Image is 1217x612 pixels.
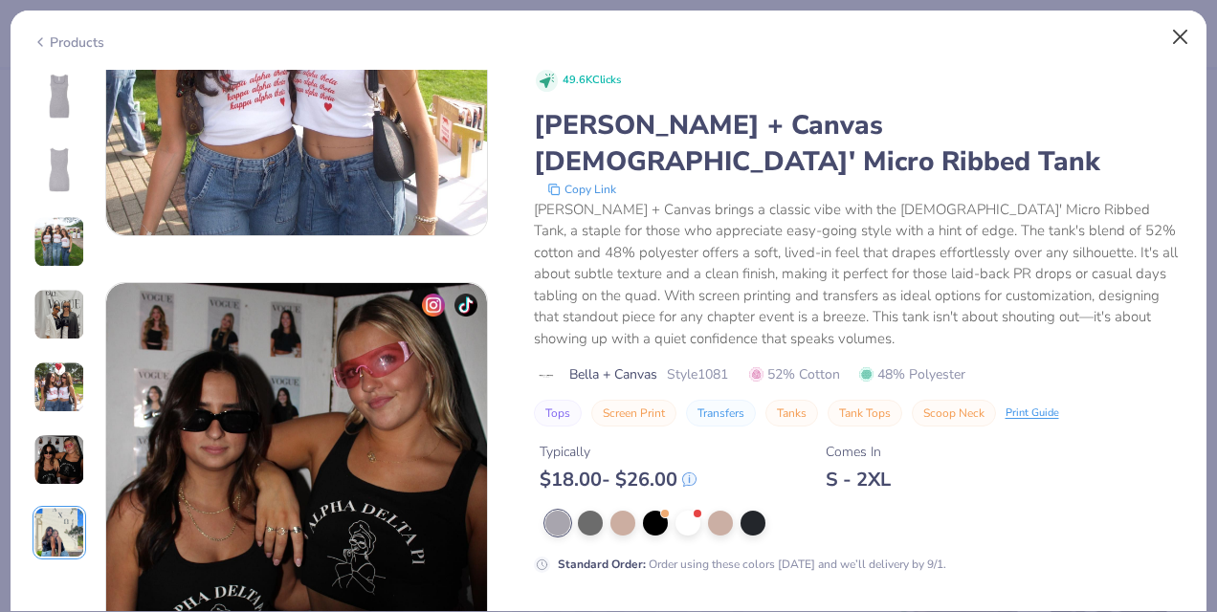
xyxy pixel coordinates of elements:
img: User generated content [33,216,85,268]
button: copy to clipboard [542,180,622,199]
img: insta-icon.png [422,294,445,317]
img: User generated content [33,507,85,558]
span: Style 1081 [667,364,728,384]
span: 49.6K Clicks [563,73,621,89]
div: Comes In [826,442,891,462]
strong: Standard Order : [558,557,646,572]
div: Print Guide [1006,405,1059,422]
img: User generated content [33,289,85,340]
img: tiktok-icon.png [454,294,477,317]
div: [PERSON_NAME] + Canvas [DEMOGRAPHIC_DATA]' Micro Ribbed Tank [534,107,1185,180]
img: User generated content [33,361,85,413]
button: Tanks [765,400,818,426]
div: $ 18.00 - $ 26.00 [540,468,697,492]
button: Screen Print [591,400,676,426]
img: User generated content [33,434,85,486]
div: Typically [540,442,697,462]
img: brand logo [534,368,560,383]
span: 48% Polyester [859,364,965,384]
span: 52% Cotton [749,364,840,384]
img: Front [36,74,82,120]
img: Back [36,146,82,192]
div: Products [33,33,104,53]
div: S - 2XL [826,468,891,492]
span: Bella + Canvas [569,364,657,384]
button: Close [1162,19,1199,55]
button: Transfers [686,400,756,426]
div: [PERSON_NAME] + Canvas brings a classic vibe with the [DEMOGRAPHIC_DATA]' Micro Ribbed Tank, a st... [534,199,1185,350]
button: Tank Tops [828,400,902,426]
button: Scoop Neck [912,400,996,426]
button: Tops [534,400,582,426]
div: Order using these colors [DATE] and we’ll delivery by 9/1. [558,556,946,573]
